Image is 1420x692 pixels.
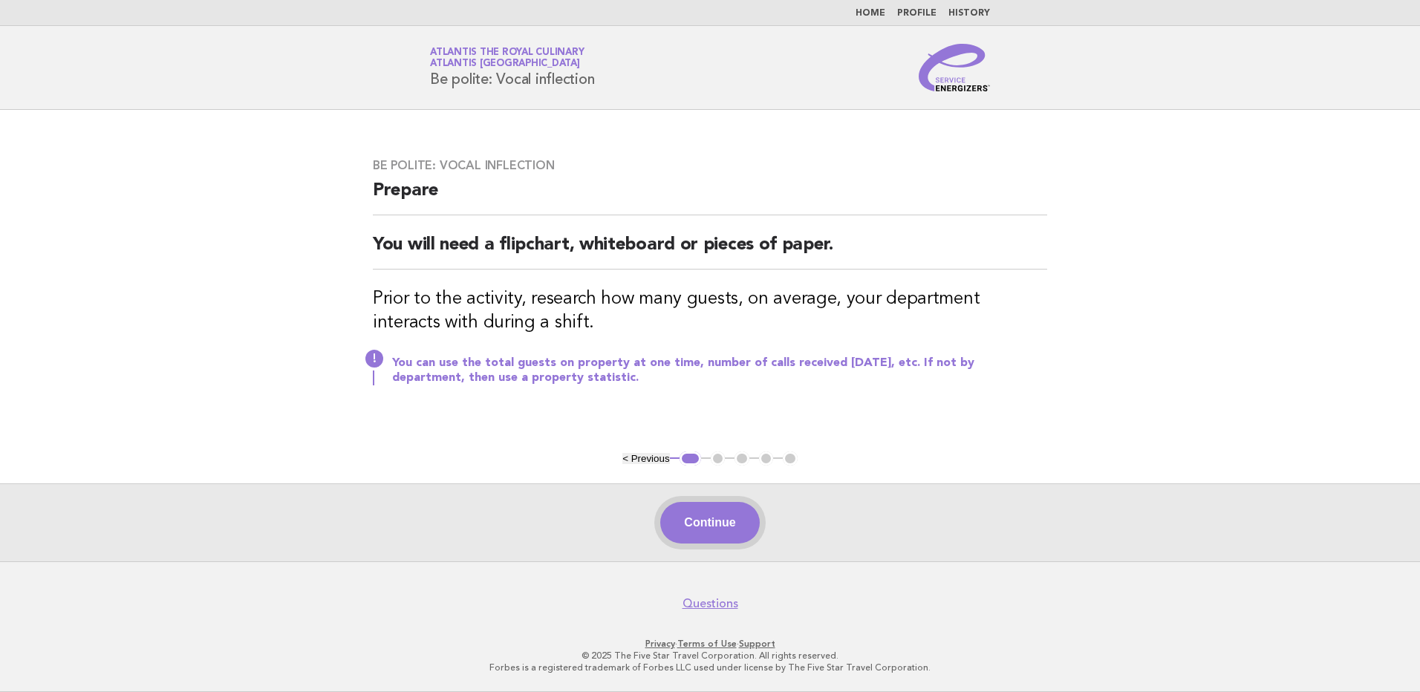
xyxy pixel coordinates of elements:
[373,158,1047,173] h3: Be polite: Vocal inflection
[373,233,1047,270] h2: You will need a flipchart, whiteboard or pieces of paper.
[897,9,937,18] a: Profile
[430,48,594,87] h1: Be polite: Vocal inflection
[430,59,580,69] span: Atlantis [GEOGRAPHIC_DATA]
[680,451,701,466] button: 1
[430,48,584,68] a: Atlantis the Royal CulinaryAtlantis [GEOGRAPHIC_DATA]
[948,9,990,18] a: History
[856,9,885,18] a: Home
[660,502,759,544] button: Continue
[739,639,775,649] a: Support
[255,662,1165,673] p: Forbes is a registered trademark of Forbes LLC used under license by The Five Star Travel Corpora...
[255,650,1165,662] p: © 2025 The Five Star Travel Corporation. All rights reserved.
[919,44,990,91] img: Service Energizers
[392,356,1047,385] p: You can use the total guests on property at one time, number of calls received [DATE], etc. If no...
[677,639,737,649] a: Terms of Use
[683,596,738,611] a: Questions
[622,453,669,464] button: < Previous
[255,638,1165,650] p: · ·
[645,639,675,649] a: Privacy
[373,179,1047,215] h2: Prepare
[373,287,1047,335] h3: Prior to the activity, research how many guests, on average, your department interacts with durin...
